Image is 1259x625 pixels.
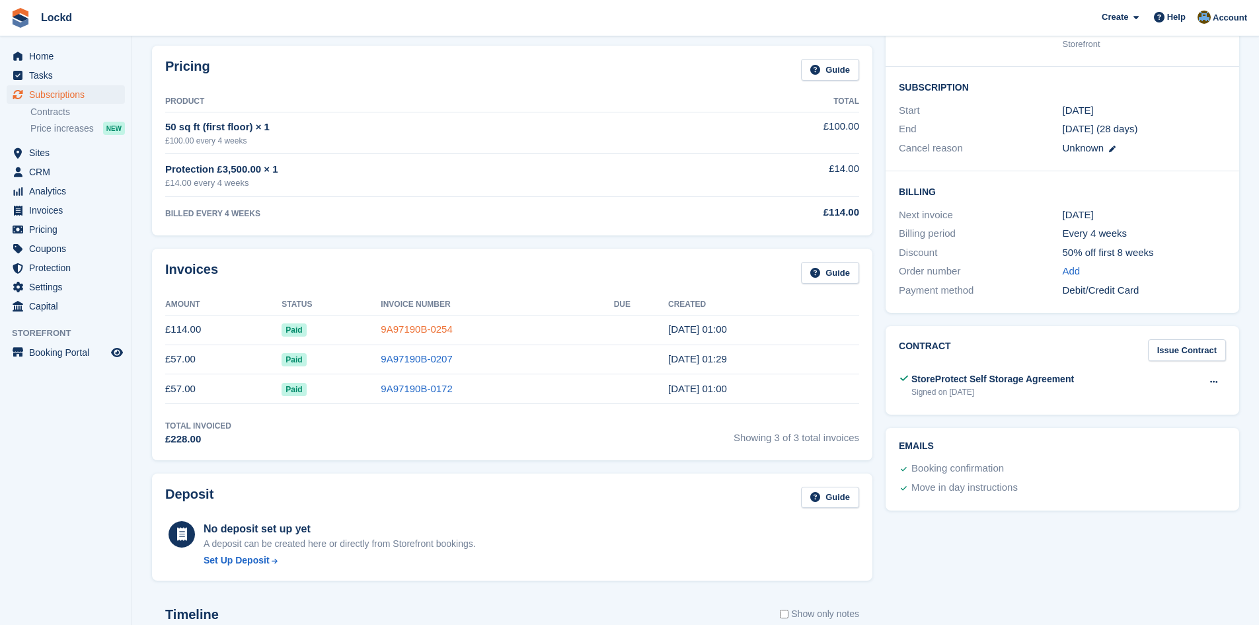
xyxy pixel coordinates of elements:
td: £57.00 [165,345,282,374]
span: [DATE] (28 days) [1063,123,1138,134]
input: Show only notes [780,607,788,621]
div: Every 4 weeks [1063,226,1226,241]
div: Total Invoiced [165,420,231,432]
a: Add [1063,264,1081,279]
img: stora-icon-8386f47178a22dfd0bd8f6a31ec36ba5ce8667c1dd55bd0f319d3a0aa187defe.svg [11,8,30,28]
td: £14.00 [692,154,859,197]
a: Guide [801,59,859,81]
a: Set Up Deposit [204,554,476,567]
span: Price increases [30,122,94,135]
div: Protection £3,500.00 × 1 [165,162,692,177]
a: menu [7,343,125,362]
a: menu [7,47,125,65]
h2: Emails [899,441,1226,452]
div: End [899,122,1062,137]
a: Price increases NEW [30,121,125,136]
label: Show only notes [780,607,859,621]
div: NEW [103,122,125,135]
time: 2025-07-04 00:00:59 UTC [668,383,727,394]
span: Showing 3 of 3 total invoices [734,420,859,447]
span: Account [1213,11,1247,24]
div: £14.00 every 4 weeks [165,177,692,190]
a: menu [7,259,125,277]
h2: Invoices [165,262,218,284]
span: Sites [29,144,108,162]
span: Settings [29,278,108,296]
span: Create [1102,11,1128,24]
span: Paid [282,353,306,366]
h2: Billing [899,185,1226,198]
a: 9A97190B-0172 [381,383,452,394]
span: CRM [29,163,108,181]
a: menu [7,278,125,296]
div: Start [899,103,1062,118]
div: StoreProtect Self Storage Agreement [911,372,1074,386]
span: Unknown [1063,142,1104,153]
a: menu [7,201,125,220]
div: No deposit set up yet [204,521,476,537]
div: Debit/Credit Card [1063,283,1226,298]
div: Booking confirmation [911,461,1004,477]
span: Pricing [29,220,108,239]
a: menu [7,182,125,200]
a: menu [7,66,125,85]
div: Booked [899,23,1062,51]
time: 2025-08-29 00:00:19 UTC [668,323,727,335]
div: Billing period [899,226,1062,241]
span: Subscriptions [29,85,108,104]
a: 9A97190B-0207 [381,353,452,364]
td: £100.00 [692,112,859,153]
div: Storefront [1063,38,1226,51]
h2: Pricing [165,59,210,81]
div: £114.00 [692,205,859,220]
span: Invoices [29,201,108,220]
a: Guide [801,262,859,284]
img: Paul Budding [1198,11,1211,24]
span: Tasks [29,66,108,85]
a: menu [7,239,125,258]
a: Preview store [109,345,125,360]
span: Paid [282,383,306,396]
div: £228.00 [165,432,231,447]
div: Signed on [DATE] [911,386,1074,398]
th: Due [614,294,668,315]
th: Total [692,91,859,112]
time: 2025-07-04 00:00:00 UTC [1063,103,1094,118]
th: Invoice Number [381,294,613,315]
p: A deposit can be created here or directly from Storefront bookings. [204,537,476,551]
span: Storefront [12,327,132,340]
a: menu [7,85,125,104]
div: Discount [899,245,1062,261]
span: Analytics [29,182,108,200]
h2: Deposit [165,487,213,509]
td: £114.00 [165,315,282,345]
div: Set Up Deposit [204,554,270,567]
span: Paid [282,323,306,337]
span: Capital [29,297,108,315]
div: 50 sq ft (first floor) × 1 [165,120,692,135]
div: £100.00 every 4 weeks [165,135,692,147]
div: Move in day instructions [911,480,1018,496]
a: menu [7,163,125,181]
a: Issue Contract [1148,339,1226,361]
th: Status [282,294,381,315]
div: Payment method [899,283,1062,298]
a: Lockd [36,7,77,28]
span: Booking Portal [29,343,108,362]
div: Order number [899,264,1062,279]
th: Created [668,294,859,315]
h2: Contract [899,339,951,361]
span: Coupons [29,239,108,258]
a: 9A97190B-0254 [381,323,452,335]
a: menu [7,220,125,239]
span: Home [29,47,108,65]
h2: Timeline [165,607,219,622]
span: Protection [29,259,108,277]
a: Contracts [30,106,125,118]
td: £57.00 [165,374,282,404]
div: 50% off first 8 weeks [1063,245,1226,261]
span: Help [1167,11,1186,24]
div: [DATE] [1063,208,1226,223]
div: Next invoice [899,208,1062,223]
th: Amount [165,294,282,315]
